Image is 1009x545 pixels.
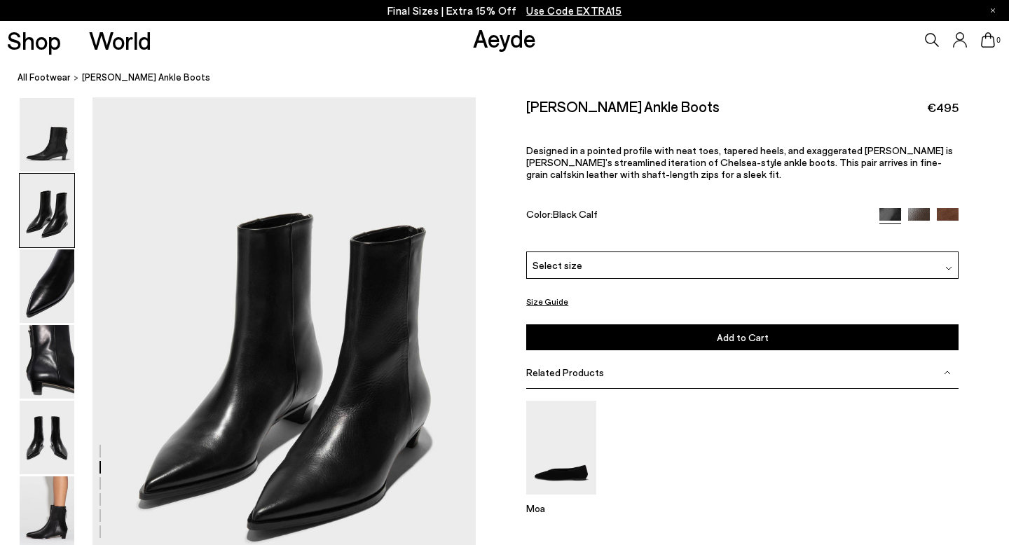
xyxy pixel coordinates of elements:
a: Aeyde [473,23,536,53]
nav: breadcrumb [18,59,1009,97]
img: Harriet Pointed Ankle Boots - Image 3 [20,249,74,323]
a: Moa Suede Pointed-Toe Flats Moa [526,485,596,514]
span: Navigate to /collections/ss25-final-sizes [526,4,622,17]
img: svg%3E [944,369,951,376]
img: Moa Suede Pointed-Toe Flats [526,401,596,494]
a: World [89,28,151,53]
span: Add to Cart [717,331,769,343]
p: Final Sizes | Extra 15% Off [387,2,622,20]
img: svg%3E [945,265,952,272]
button: Size Guide [526,293,568,310]
img: Harriet Pointed Ankle Boots - Image 2 [20,174,74,247]
a: All Footwear [18,70,71,85]
div: Color: [526,207,865,223]
img: Harriet Pointed Ankle Boots - Image 5 [20,401,74,474]
span: 0 [995,36,1002,44]
a: Shop [7,28,61,53]
span: Related Products [526,366,604,378]
span: Black Calf [553,207,598,219]
button: Add to Cart [526,324,959,350]
img: Harriet Pointed Ankle Boots - Image 4 [20,325,74,399]
p: Designed in a pointed profile with neat toes, tapered heels, and exaggerated [PERSON_NAME] is [PE... [526,144,959,180]
p: Moa [526,502,596,514]
span: €495 [927,99,959,116]
span: Select size [533,258,582,272]
span: [PERSON_NAME] Ankle Boots [82,70,210,85]
a: 0 [981,32,995,48]
h2: [PERSON_NAME] Ankle Boots [526,97,720,115]
img: Harriet Pointed Ankle Boots - Image 1 [20,98,74,172]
